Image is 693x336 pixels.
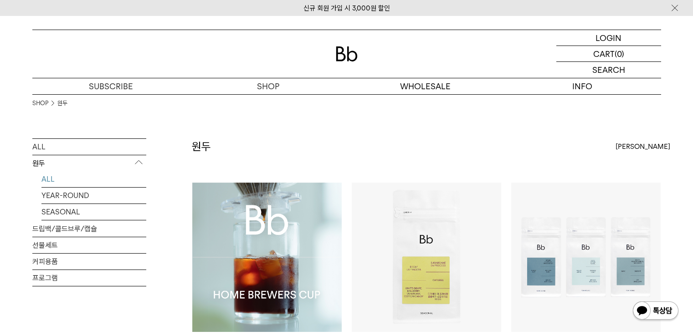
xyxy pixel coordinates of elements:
[192,139,211,154] h2: 원두
[556,30,661,46] a: LOGIN
[303,4,390,12] a: 신규 회원 가입 시 3,000원 할인
[616,141,670,152] span: [PERSON_NAME]
[32,254,146,270] a: 커피용품
[41,204,146,220] a: SEASONAL
[57,99,67,108] a: 원두
[347,78,504,94] p: WHOLESALE
[336,46,358,61] img: 로고
[593,46,615,61] p: CART
[32,221,146,237] a: 드립백/콜드브루/캡슐
[632,300,679,322] img: 카카오톡 채널 1:1 채팅 버튼
[32,78,190,94] a: SUBSCRIBE
[504,78,661,94] p: INFO
[190,78,347,94] a: SHOP
[32,237,146,253] a: 선물세트
[41,188,146,204] a: YEAR-ROUND
[511,183,661,332] img: 블렌드 커피 3종 (각 200g x3)
[32,139,146,155] a: ALL
[595,30,621,46] p: LOGIN
[592,62,625,78] p: SEARCH
[556,46,661,62] a: CART (0)
[41,171,146,187] a: ALL
[32,99,48,108] a: SHOP
[192,183,342,332] img: Bb 홈 브루어스 컵
[32,270,146,286] a: 프로그램
[352,183,501,332] img: 콜롬비아 라 프라데라 디카페인
[615,46,624,61] p: (0)
[32,155,146,172] p: 원두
